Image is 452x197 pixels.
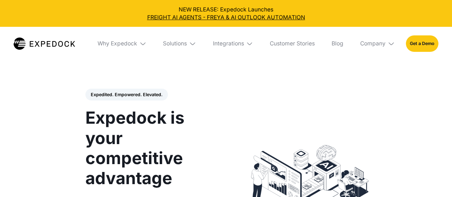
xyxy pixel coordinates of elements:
a: Blog [326,27,349,60]
a: Get a Demo [406,35,438,51]
a: FREIGHT AI AGENTS - FREYA & AI OUTLOOK AUTOMATION [6,14,447,21]
div: Integrations [207,27,259,60]
div: Why Expedock [92,27,152,60]
div: Integrations [213,40,244,47]
h1: Expedock is your competitive advantage [85,108,218,188]
div: NEW RELEASE: Expedock Launches [6,6,447,21]
a: Customer Stories [264,27,321,60]
div: Solutions [163,40,187,47]
div: Company [360,40,386,47]
div: Why Expedock [98,40,137,47]
div: Solutions [158,27,202,60]
iframe: Chat Widget [416,163,452,197]
div: Company [354,27,400,60]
